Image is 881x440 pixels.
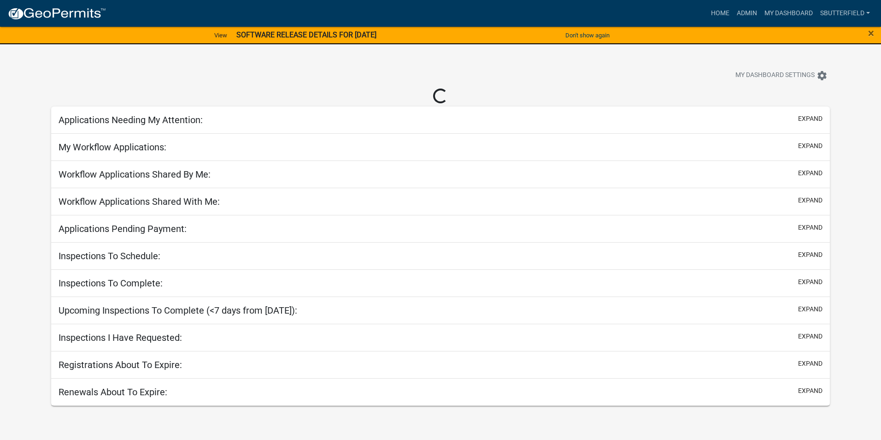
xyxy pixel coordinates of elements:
[236,30,376,39] strong: SOFTWARE RELEASE DETAILS FOR [DATE]
[59,196,220,207] h5: Workflow Applications Shared With Me:
[562,28,613,43] button: Don't show again
[59,169,211,180] h5: Workflow Applications Shared By Me:
[733,5,761,22] a: Admin
[816,5,874,22] a: Sbutterfield
[798,359,822,369] button: expand
[728,66,835,84] button: My Dashboard Settingssettings
[59,359,182,370] h5: Registrations About To Expire:
[707,5,733,22] a: Home
[735,70,815,81] span: My Dashboard Settings
[59,142,166,153] h5: My Workflow Applications:
[816,70,828,81] i: settings
[798,114,822,124] button: expand
[798,386,822,396] button: expand
[211,28,231,43] a: View
[798,196,822,205] button: expand
[798,304,822,314] button: expand
[59,250,160,262] h5: Inspections To Schedule:
[798,168,822,178] button: expand
[798,141,822,151] button: expand
[798,277,822,287] button: expand
[868,27,874,40] span: ×
[798,223,822,232] button: expand
[798,332,822,341] button: expand
[59,114,203,125] h5: Applications Needing My Attention:
[59,332,182,343] h5: Inspections I Have Requested:
[868,28,874,39] button: Close
[761,5,816,22] a: My Dashboard
[59,386,167,398] h5: Renewals About To Expire:
[59,305,297,316] h5: Upcoming Inspections To Complete (<7 days from [DATE]):
[59,278,163,289] h5: Inspections To Complete:
[59,223,187,234] h5: Applications Pending Payment:
[798,250,822,260] button: expand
